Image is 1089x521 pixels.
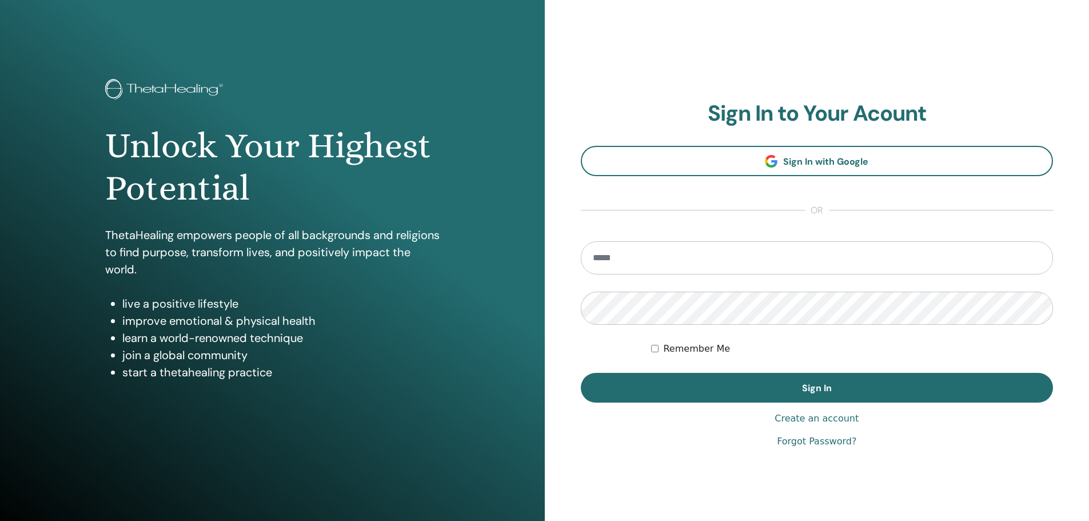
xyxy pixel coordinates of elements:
li: start a thetahealing practice [122,364,440,381]
li: learn a world-renowned technique [122,329,440,347]
label: Remember Me [663,342,730,356]
a: Sign In with Google [581,146,1054,176]
h1: Unlock Your Highest Potential [105,125,440,210]
li: join a global community [122,347,440,364]
p: ThetaHealing empowers people of all backgrounds and religions to find purpose, transform lives, a... [105,226,440,278]
span: or [805,204,829,217]
div: Keep me authenticated indefinitely or until I manually logout [651,342,1053,356]
span: Sign In with Google [783,156,868,168]
li: live a positive lifestyle [122,295,440,312]
h2: Sign In to Your Acount [581,101,1054,127]
a: Forgot Password? [777,435,856,448]
a: Create an account [775,412,859,425]
span: Sign In [802,382,832,394]
li: improve emotional & physical health [122,312,440,329]
button: Sign In [581,373,1054,403]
